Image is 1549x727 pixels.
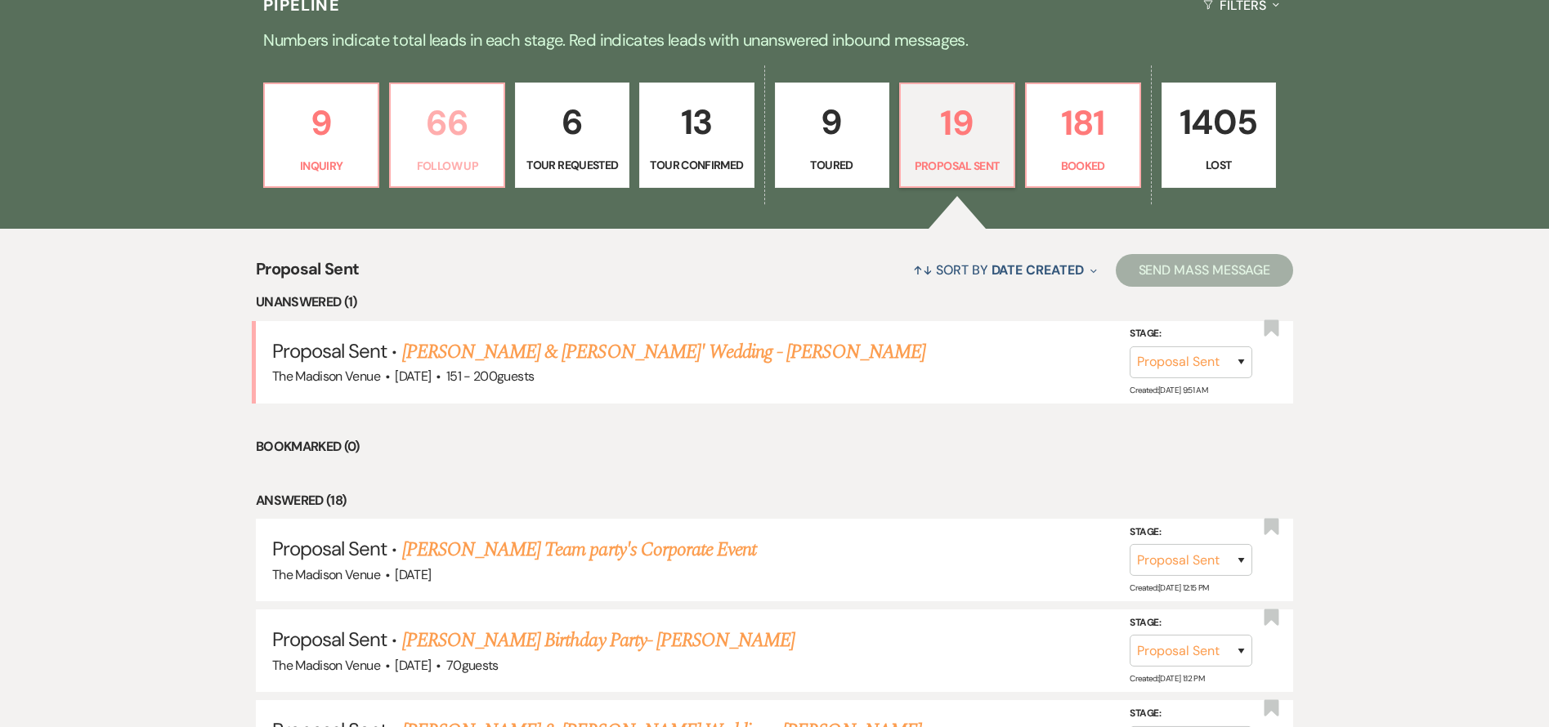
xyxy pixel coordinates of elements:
span: 151 - 200 guests [446,368,534,385]
p: 1405 [1172,95,1265,149]
span: Created: [DATE] 1:12 PM [1130,673,1204,684]
p: Numbers indicate total leads in each stage. Red indicates leads with unanswered inbound messages. [186,27,1363,53]
label: Stage: [1130,524,1252,542]
p: Tour Requested [526,156,619,174]
span: The Madison Venue [272,368,380,385]
span: The Madison Venue [272,566,380,583]
p: Toured [786,156,879,174]
button: Sort By Date Created [907,248,1103,292]
span: 70 guests [446,657,499,674]
p: 9 [275,96,368,150]
p: 19 [911,96,1004,150]
li: Answered (18) [256,490,1293,511]
span: Date Created [992,261,1084,279]
a: 6Tour Requested [515,83,629,189]
p: 66 [401,96,494,150]
span: Created: [DATE] 12:15 PM [1130,582,1208,593]
li: Bookmarked (0) [256,436,1293,457]
a: 19Proposal Sent [899,83,1015,189]
span: ↑↓ [913,261,933,279]
p: Follow Up [401,157,494,175]
p: 6 [526,95,619,149]
span: Proposal Sent [256,256,360,292]
a: 181Booked [1025,83,1141,189]
p: Proposal Sent [911,157,1004,175]
span: Proposal Sent [272,627,387,652]
a: [PERSON_NAME] Birthday Party- [PERSON_NAME] [402,626,795,655]
p: Inquiry [275,157,368,175]
p: 9 [786,95,879,149]
label: Stage: [1130,325,1252,343]
p: Tour Confirmed [650,156,743,174]
span: Created: [DATE] 9:51 AM [1130,385,1207,395]
label: Stage: [1130,705,1252,723]
a: 9Inquiry [263,83,379,189]
a: 9Toured [775,83,889,189]
span: [DATE] [395,566,431,583]
span: The Madison Venue [272,657,380,674]
a: 1405Lost [1162,83,1276,189]
a: 66Follow Up [389,83,505,189]
a: [PERSON_NAME] & [PERSON_NAME]' Wedding - [PERSON_NAME] [402,337,925,367]
a: [PERSON_NAME] Team party's Corporate Event [402,535,757,564]
span: [DATE] [395,657,431,674]
span: [DATE] [395,368,431,385]
label: Stage: [1130,614,1252,632]
p: Booked [1036,157,1130,175]
span: Proposal Sent [272,338,387,363]
p: 181 [1036,96,1130,150]
a: 13Tour Confirmed [639,83,754,189]
p: Lost [1172,156,1265,174]
button: Send Mass Message [1116,254,1294,287]
li: Unanswered (1) [256,292,1293,313]
span: Proposal Sent [272,536,387,561]
p: 13 [650,95,743,149]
